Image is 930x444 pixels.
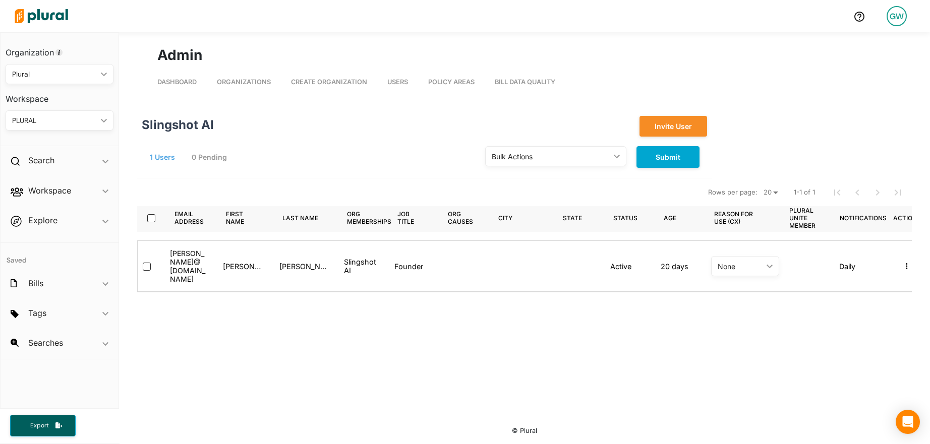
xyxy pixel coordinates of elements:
[563,214,582,222] div: State
[794,187,815,198] span: 1-1 of 1
[661,262,688,271] div: 20 days
[512,427,537,434] small: © Plural
[134,116,517,137] div: Slingshot AI
[226,210,257,225] div: First name
[387,78,408,86] span: Users
[448,210,482,225] div: Org causes
[840,214,887,222] div: Notifications
[394,262,423,271] div: Founder
[492,151,610,162] div: Bulk Actions
[840,204,887,232] div: Notifications
[28,307,46,319] h2: Tags
[847,182,867,203] button: Previous Page
[28,278,43,289] h2: Bills
[888,182,908,203] button: Last Page
[831,249,882,283] div: Daily
[397,210,423,225] div: Job title
[6,84,113,106] h3: Workspace
[187,150,237,165] button: 0 Pending
[664,204,685,232] div: Age
[170,249,207,283] div: [PERSON_NAME] @ [DOMAIN_NAME]
[12,115,97,126] div: PLURAL
[143,263,151,271] input: select-row-9925
[827,182,847,203] button: First Page
[893,214,921,222] div: Actions
[610,262,631,271] div: Active
[226,204,266,232] div: First name
[428,78,475,86] span: Policy Areas
[279,262,328,271] div: [PERSON_NAME]
[867,182,888,203] button: Next Page
[147,214,155,222] input: select-all-rows
[282,214,318,222] div: Last name
[344,258,378,275] div: Slingshot AI
[28,155,54,166] h2: Search
[708,187,758,198] span: Rows per page:
[217,68,271,96] a: Organizations
[217,78,271,86] span: Organizations
[640,116,707,137] button: Invite User
[23,421,55,430] span: Export
[28,215,57,226] h2: Explore
[282,204,327,232] div: Last name
[893,204,921,232] div: Actions
[347,210,391,225] div: Org Memberships
[28,185,71,196] h2: Workspace
[498,214,512,222] div: City
[448,204,482,232] div: Org causes
[428,68,475,96] a: Policy Areas
[54,48,64,57] div: Tooltip anchor
[613,204,647,232] div: Status
[636,146,700,168] button: Submit
[495,78,555,86] span: Bill Data Quality
[175,210,204,225] div: Email address
[28,337,63,348] h2: Searches
[347,204,400,232] div: Org Memberships
[145,150,185,165] button: 1 Users
[664,214,676,222] div: Age
[387,68,408,96] a: Users
[291,68,367,96] a: Create Organization
[397,204,432,232] div: Job title
[291,78,367,86] span: Create Organization
[714,210,764,225] div: Reason for Use (CX)
[157,68,197,96] a: Dashboard
[613,214,637,222] div: Status
[157,78,197,86] span: Dashboard
[6,38,113,60] h3: Organization
[563,204,591,232] div: State
[10,415,76,436] button: Export
[896,410,920,434] div: Open Intercom Messenger
[498,204,521,232] div: City
[12,69,97,80] div: Plural
[157,44,892,66] h1: Admin
[887,6,907,26] div: GW
[789,204,824,232] div: Plural Unite Member
[223,262,263,271] div: [PERSON_NAME]
[879,2,915,30] a: GW
[1,243,119,268] h4: Saved
[718,262,763,271] div: None
[175,204,213,232] div: Email address
[495,68,555,96] a: Bill Data Quality
[714,204,773,232] div: Reason for Use (CX)
[789,207,824,229] div: Plural Unite Member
